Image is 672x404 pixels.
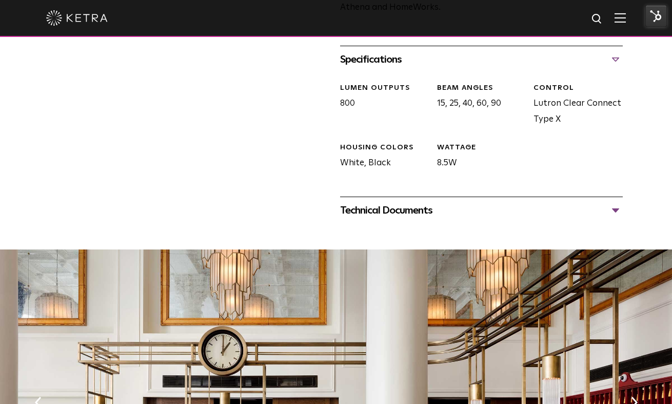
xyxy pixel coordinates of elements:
[340,202,623,219] div: Technical Documents
[46,10,108,26] img: ketra-logo-2019-white
[332,143,429,171] div: White, Black
[591,13,604,26] img: search icon
[615,13,626,23] img: Hamburger%20Nav.svg
[340,83,429,93] div: LUMEN OUTPUTS
[437,143,526,153] div: WATTAGE
[645,5,667,27] img: HubSpot Tools Menu Toggle
[526,83,623,127] div: Lutron Clear Connect Type X
[332,83,429,127] div: 800
[533,83,623,93] div: CONTROL
[429,83,526,127] div: 15, 25, 40, 60, 90
[340,143,429,153] div: HOUSING COLORS
[340,51,623,68] div: Specifications
[437,83,526,93] div: Beam Angles
[429,143,526,171] div: 8.5W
